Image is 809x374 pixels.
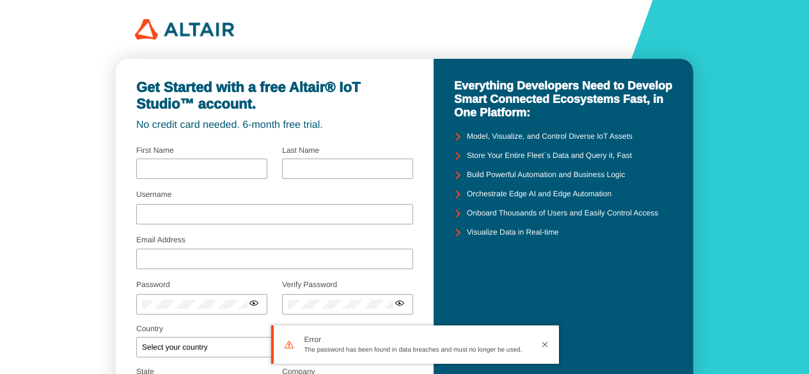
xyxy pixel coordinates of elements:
[467,171,625,180] unity-typography: Build Powerful Automation and Business Logic
[136,79,412,112] unity-typography: Get Started with a free Altair® IoT Studio™ account.
[136,190,171,199] label: Username
[454,79,673,119] unity-typography: Everything Developers Need to Develop Smart Connected Ecosystems Fast, in One Platform:
[135,19,234,40] img: 320px-Altair_logo.png
[467,209,658,218] unity-typography: Onboard Thousands of Users and Easily Control Access
[282,280,337,289] label: Verify Password
[467,132,632,141] unity-typography: Model, Visualize, and Control Diverse IoT Assets
[136,235,185,244] label: Email Address
[136,280,170,289] label: Password
[467,152,632,160] unity-typography: Store Your Entire Fleet`s Data and Query it, Fast
[467,228,559,237] unity-typography: Visualize Data in Real-time
[467,190,611,199] unity-typography: Orchestrate Edge AI and Edge Automation
[136,120,412,131] unity-typography: No credit card needed. 6-month free trial.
